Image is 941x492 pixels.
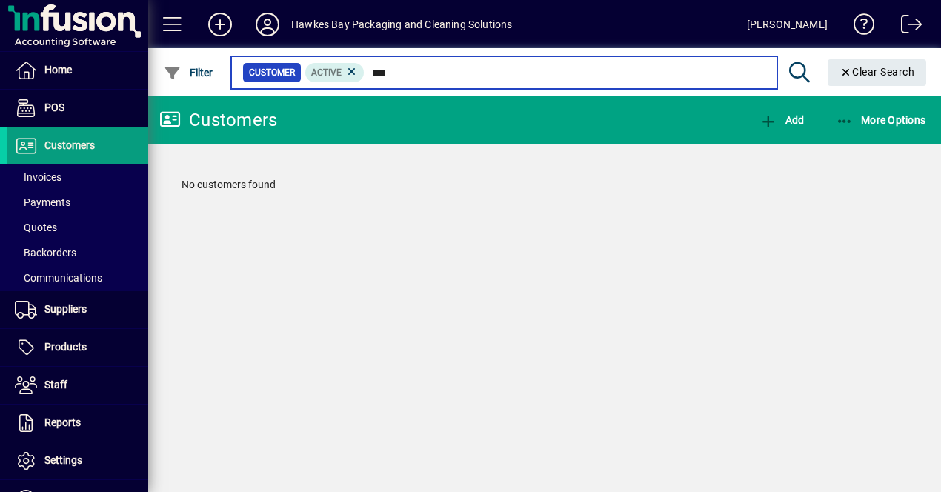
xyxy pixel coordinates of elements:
[7,52,148,89] a: Home
[44,64,72,76] span: Home
[15,222,57,233] span: Quotes
[311,67,342,78] span: Active
[836,114,926,126] span: More Options
[7,215,148,240] a: Quotes
[44,341,87,353] span: Products
[756,107,808,133] button: Add
[15,272,102,284] span: Communications
[7,190,148,215] a: Payments
[164,67,213,79] span: Filter
[44,379,67,390] span: Staff
[7,240,148,265] a: Backorders
[44,416,81,428] span: Reports
[44,303,87,315] span: Suppliers
[828,59,927,86] button: Clear
[839,66,915,78] span: Clear Search
[249,65,295,80] span: Customer
[291,13,513,36] div: Hawkes Bay Packaging and Cleaning Solutions
[7,164,148,190] a: Invoices
[15,171,61,183] span: Invoices
[44,102,64,113] span: POS
[44,454,82,466] span: Settings
[244,11,291,38] button: Profile
[159,108,277,132] div: Customers
[305,63,365,82] mat-chip: Activation Status: Active
[15,247,76,259] span: Backorders
[7,442,148,479] a: Settings
[15,196,70,208] span: Payments
[44,139,95,151] span: Customers
[842,3,875,51] a: Knowledge Base
[167,162,922,207] div: No customers found
[7,367,148,404] a: Staff
[7,291,148,328] a: Suppliers
[7,90,148,127] a: POS
[759,114,804,126] span: Add
[747,13,828,36] div: [PERSON_NAME]
[160,59,217,86] button: Filter
[890,3,922,51] a: Logout
[7,265,148,290] a: Communications
[7,405,148,442] a: Reports
[7,329,148,366] a: Products
[832,107,930,133] button: More Options
[196,11,244,38] button: Add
